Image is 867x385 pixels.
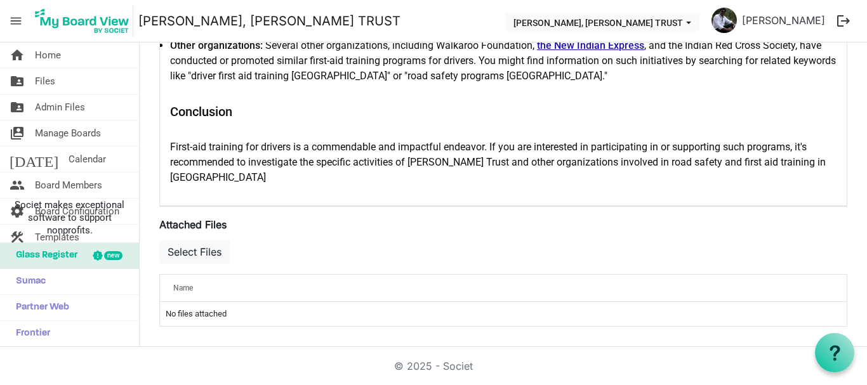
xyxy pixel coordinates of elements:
[35,121,101,146] span: Manage Boards
[394,360,473,372] a: © 2025 - Societ
[170,103,837,121] div: Conclusion
[31,5,138,37] a: My Board View Logo
[10,42,25,68] span: home
[35,173,102,198] span: Board Members
[10,95,25,120] span: folder_shared
[10,173,25,198] span: people
[35,69,55,94] span: Files
[159,217,227,232] label: Attached Files
[737,8,830,33] a: [PERSON_NAME]
[160,302,847,326] td: No files attached
[10,147,58,172] span: [DATE]
[830,8,857,34] button: logout
[4,9,28,33] span: menu
[10,243,77,268] span: Glass Register
[10,269,46,294] span: Sumac
[35,42,61,68] span: Home
[138,8,400,34] a: [PERSON_NAME], [PERSON_NAME] TRUST
[170,39,263,51] b: Other organizations:
[69,147,106,172] span: Calendar
[10,295,69,320] span: Partner Web
[537,39,644,51] a: the New Indian Express
[35,95,85,120] span: Admin Files
[10,69,25,94] span: folder_shared
[173,284,193,292] span: Name
[10,121,25,146] span: switch_account
[170,39,836,82] span: Several other organizations, including Walkaroo Foundation, , and the Indian Red Cross Society, h...
[10,321,50,346] span: Frontier
[711,8,737,33] img: hSUB5Hwbk44obJUHC4p8SpJiBkby1CPMa6WHdO4unjbwNk2QqmooFCj6Eu6u6-Q6MUaBHHRodFmU3PnQOABFnA_thumb.png
[104,251,122,260] div: new
[505,13,699,31] button: THERESA BHAVAN, IMMANUEL CHARITABLE TRUST dropdownbutton
[6,199,133,237] span: Societ makes exceptional software to support nonprofits.
[159,240,230,264] button: Select Files
[170,140,837,185] div: First-aid training for drivers is a commendable and impactful endeavor. If you are interested in ...
[31,5,133,37] img: My Board View Logo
